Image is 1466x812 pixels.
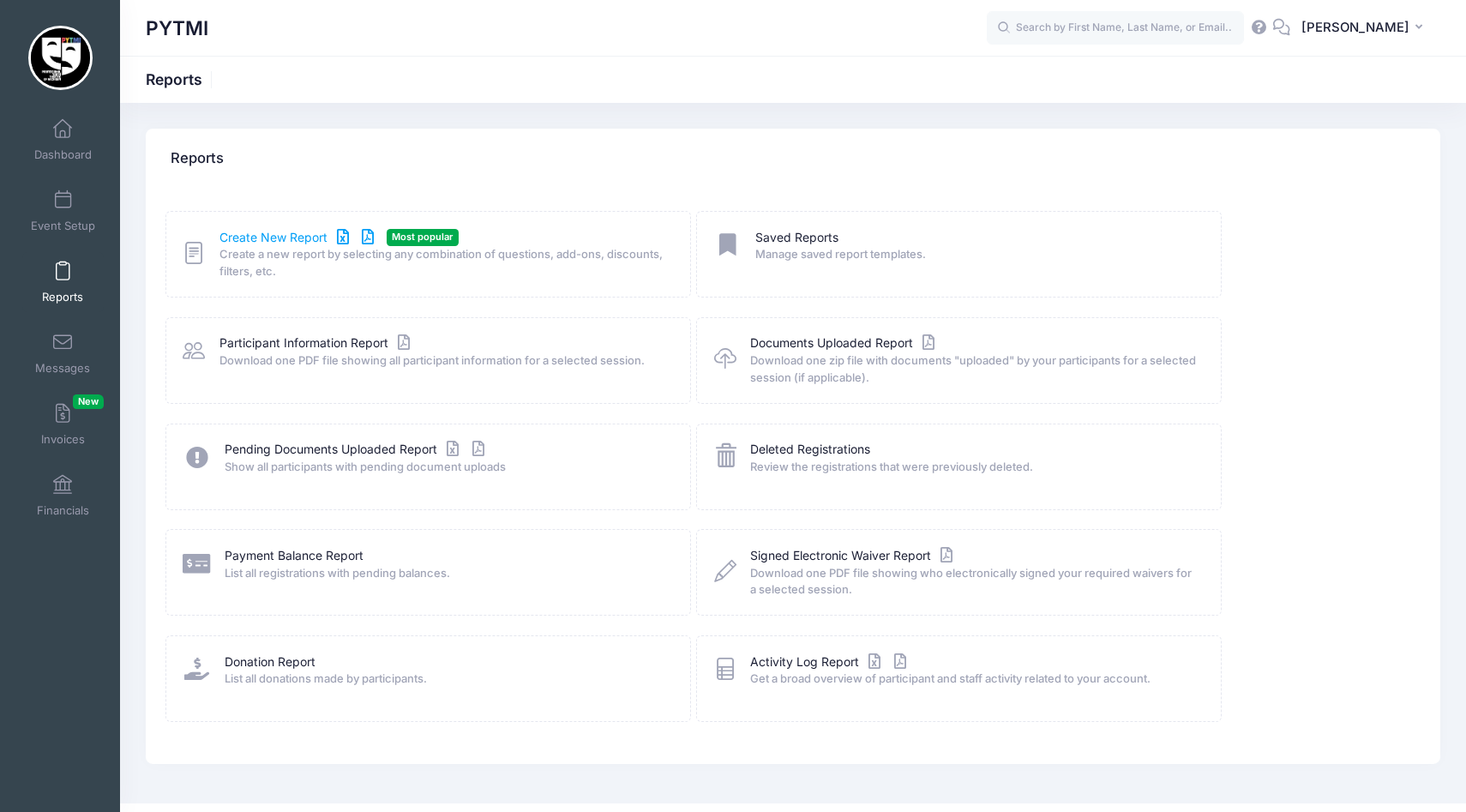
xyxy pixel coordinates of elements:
a: Participant Information Report [219,334,414,352]
span: Download one PDF file showing who electronically signed your required waivers for a selected sess... [750,565,1199,598]
span: List all donations made by participants. [225,671,668,688]
span: Messages [35,361,90,376]
span: Event Setup [31,219,95,233]
span: Financials [37,503,89,518]
span: [PERSON_NAME] [1301,18,1409,37]
img: PYTMI [28,26,93,90]
span: Manage saved report templates. [755,246,1199,263]
a: Reports [22,252,104,312]
span: Invoices [41,432,85,447]
a: Create New Report [219,229,379,247]
a: Payment Balance Report [225,547,363,565]
span: Reports [42,290,83,304]
h1: PYTMI [146,9,208,48]
span: New [73,394,104,409]
a: Dashboard [22,110,104,170]
a: Donation Report [225,653,315,671]
a: InvoicesNew [22,394,104,454]
a: Activity Log Report [750,653,910,671]
span: Create a new report by selecting any combination of questions, add-ons, discounts, filters, etc. [219,246,668,280]
a: Deleted Registrations [750,441,870,459]
a: Financials [22,466,104,526]
input: Search by First Name, Last Name, or Email... [987,11,1244,45]
span: List all registrations with pending balances. [225,565,668,582]
h1: Reports [146,70,217,88]
h4: Reports [171,135,224,183]
a: Saved Reports [755,229,838,247]
span: Download one PDF file showing all participant information for a selected session. [219,352,668,370]
span: Show all participants with pending document uploads [225,459,668,476]
a: Event Setup [22,181,104,241]
button: [PERSON_NAME] [1290,9,1440,48]
span: Most popular [387,229,459,245]
span: Dashboard [34,147,92,162]
span: Review the registrations that were previously deleted. [750,459,1199,476]
a: Documents Uploaded Report [750,334,939,352]
a: Signed Electronic Waiver Report [750,547,957,565]
span: Download one zip file with documents "uploaded" by your participants for a selected session (if a... [750,352,1199,386]
a: Pending Documents Uploaded Report [225,441,489,459]
a: Messages [22,323,104,383]
span: Get a broad overview of participant and staff activity related to your account. [750,671,1199,688]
